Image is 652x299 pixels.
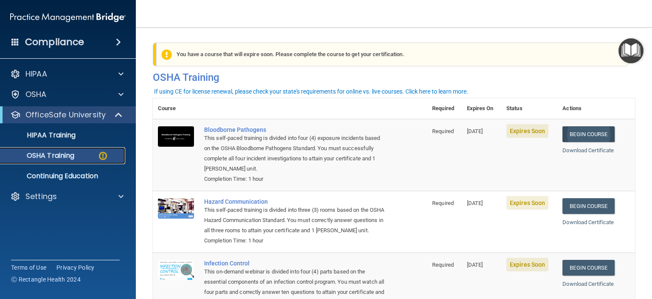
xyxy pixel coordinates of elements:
a: Bloodborne Pathogens [204,126,385,133]
a: OSHA [10,89,124,100]
button: If using CE for license renewal, please check your state's requirements for online vs. live cours... [153,87,469,96]
div: Completion Time: 1 hour [204,236,385,246]
a: OfficeSafe University [10,110,123,120]
th: Course [153,98,199,119]
div: This self-paced training is divided into four (4) exposure incidents based on the OSHA Bloodborne... [204,133,385,174]
a: Privacy Policy [56,263,95,272]
a: Begin Course [562,198,614,214]
img: PMB logo [10,9,126,26]
button: Open Resource Center [618,38,644,63]
p: Continuing Education [6,172,121,180]
div: This self-paced training is divided into three (3) rooms based on the OSHA Hazard Communication S... [204,205,385,236]
div: You have a course that will expire soon. Please complete the course to get your certification. [156,43,629,66]
p: OSHA Training [6,151,74,160]
a: Terms of Use [11,263,46,272]
h4: OSHA Training [153,71,635,83]
th: Actions [557,98,635,119]
a: HIPAA [10,69,124,79]
span: [DATE] [467,128,483,134]
iframe: Drift Widget Chat Controller [506,255,642,288]
h4: Compliance [25,36,84,48]
span: [DATE] [467,200,483,206]
span: [DATE] [467,262,483,268]
p: OSHA [25,89,47,100]
th: Expires On [462,98,501,119]
img: warning-circle.0cc9ac19.png [98,151,108,161]
a: Hazard Communication [204,198,385,205]
img: exclamation-circle-solid-warning.7ed2984d.png [161,49,172,60]
span: Required [432,200,454,206]
th: Required [427,98,461,119]
span: Ⓒ Rectangle Health 2024 [11,275,81,284]
a: Settings [10,191,124,202]
span: Expires Soon [506,196,548,210]
p: HIPAA Training [6,131,76,140]
a: Download Certificate [562,147,614,154]
p: OfficeSafe University [25,110,106,120]
a: Download Certificate [562,219,614,225]
span: Required [432,128,454,134]
p: Settings [25,191,57,202]
th: Status [501,98,557,119]
a: Infection Control [204,260,385,267]
span: Expires Soon [506,124,548,138]
span: Required [432,262,454,268]
div: Completion Time: 1 hour [204,174,385,184]
div: If using CE for license renewal, please check your state's requirements for online vs. live cours... [154,88,468,94]
p: HIPAA [25,69,47,79]
a: Begin Course [562,126,614,142]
